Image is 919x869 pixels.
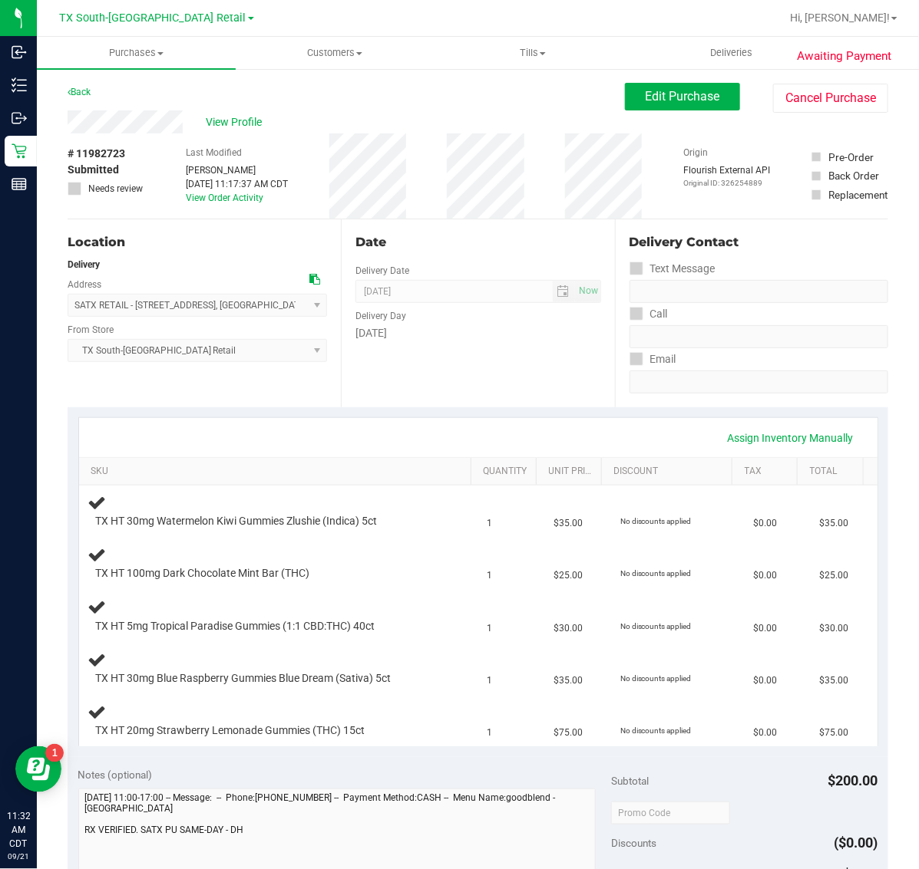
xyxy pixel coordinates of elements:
span: $75.00 [820,726,849,740]
label: From Store [68,323,114,337]
a: Unit Price [549,466,596,478]
span: No discounts applied [620,622,692,630]
inline-svg: Inventory [12,77,27,93]
iframe: Resource center [15,746,61,792]
div: [PERSON_NAME] [186,163,288,177]
div: Copy address to clipboard [309,272,320,288]
button: Edit Purchase [625,83,740,110]
span: View Profile [206,114,267,130]
span: 1 [488,726,493,740]
span: Subtotal [611,775,649,787]
span: TX HT 100mg Dark Chocolate Mint Bar (THC) [96,566,310,581]
a: Assign Inventory Manually [718,425,864,451]
input: Format: (999) 999-9999 [630,325,888,348]
div: Replacement [828,187,888,202]
span: $0.00 [753,673,777,688]
div: Date [355,233,600,252]
span: $35.00 [820,516,849,531]
span: $25.00 [554,568,583,583]
span: TX HT 30mg Blue Raspberry Gummies Blue Dream (Sativa) 5ct [96,671,392,686]
span: $0.00 [753,726,777,740]
label: Delivery Day [355,309,406,323]
span: $30.00 [554,621,583,636]
a: Customers [236,37,435,69]
p: 09/21 [7,851,30,862]
a: Back [68,87,91,97]
span: $75.00 [554,726,583,740]
a: Tax [745,466,792,478]
a: View Order Activity [186,193,263,203]
span: $35.00 [554,516,583,531]
a: Total [810,466,857,478]
span: Edit Purchase [646,89,720,104]
span: No discounts applied [620,726,692,735]
span: ($0.00) [835,834,878,851]
inline-svg: Retail [12,143,27,159]
span: $200.00 [828,772,878,788]
div: Delivery Contact [630,233,888,252]
div: [DATE] 11:17:37 AM CDT [186,177,288,191]
span: No discounts applied [620,517,692,525]
span: Awaiting Payment [797,48,891,65]
span: $25.00 [820,568,849,583]
span: TX HT 5mg Tropical Paradise Gummies (1:1 CBD:THC) 40ct [96,619,375,634]
span: Hi, [PERSON_NAME]! [790,12,890,24]
p: Original ID: 326254889 [683,177,770,189]
span: $30.00 [820,621,849,636]
inline-svg: Reports [12,176,27,192]
span: No discounts applied [620,569,692,578]
a: Deliveries [633,37,831,69]
span: $35.00 [820,673,849,688]
p: 11:32 AM CDT [7,809,30,851]
label: Delivery Date [355,264,409,278]
span: $0.00 [753,621,777,636]
span: $35.00 [554,673,583,688]
span: Needs review [88,182,143,196]
span: Submitted [68,162,119,178]
label: Address [68,278,101,291]
span: Customers [236,46,434,60]
span: No discounts applied [620,674,692,683]
strong: Delivery [68,259,100,270]
span: Tills [435,46,632,60]
button: Cancel Purchase [773,84,888,113]
a: Quantity [483,466,530,478]
iframe: Resource center unread badge [45,744,64,762]
label: Text Message [630,258,716,280]
a: Purchases [37,37,236,69]
span: 1 [488,568,493,583]
span: TX South-[GEOGRAPHIC_DATA] Retail [60,12,246,25]
span: # 11982723 [68,146,125,162]
div: Flourish External API [683,163,770,189]
a: Discount [614,466,727,478]
div: [DATE] [355,325,600,341]
div: Back Order [828,168,879,183]
inline-svg: Inbound [12,44,27,60]
a: Tills [434,37,633,69]
label: Last Modified [186,146,242,160]
span: Discounts [611,829,656,857]
span: 1 [488,673,493,688]
span: Deliveries [689,46,773,60]
a: SKU [91,466,465,478]
div: Location [68,233,327,252]
span: TX HT 30mg Watermelon Kiwi Gummies Zlushie (Indica) 5ct [96,514,378,528]
input: Promo Code [611,802,730,825]
input: Format: (999) 999-9999 [630,280,888,303]
inline-svg: Outbound [12,110,27,126]
span: TX HT 20mg Strawberry Lemonade Gummies (THC) 15ct [96,723,365,738]
span: $0.00 [753,516,777,531]
label: Origin [683,146,708,160]
label: Call [630,303,668,325]
span: Notes (optional) [78,769,153,781]
span: Purchases [37,46,236,60]
label: Email [630,348,676,370]
div: Pre-Order [828,150,874,165]
span: 1 [488,516,493,531]
span: 1 [488,621,493,636]
span: $0.00 [753,568,777,583]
